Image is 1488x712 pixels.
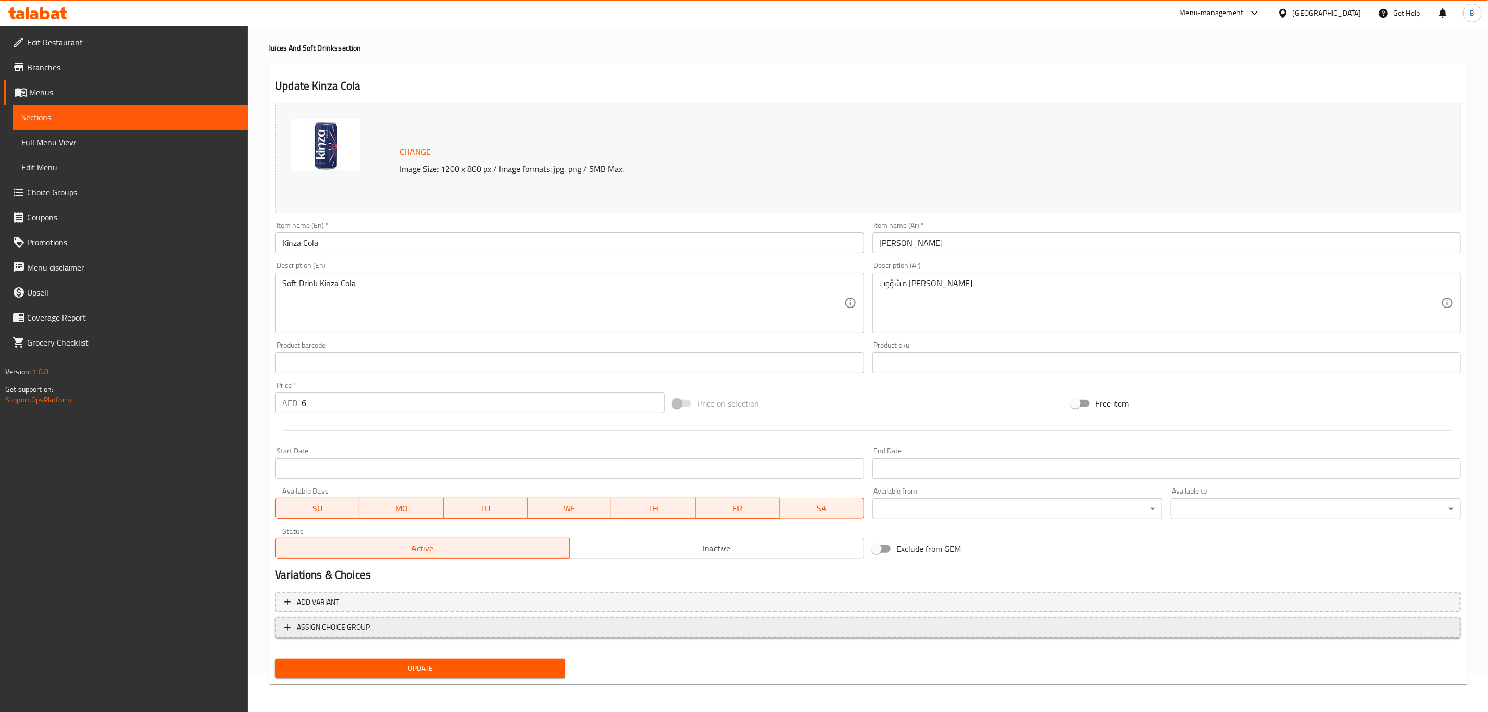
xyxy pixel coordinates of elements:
span: Free item [1096,397,1129,410]
span: MO [364,501,439,516]
span: ASSIGN CHOICE GROUP [297,621,370,634]
a: Edit Restaurant [4,30,248,55]
button: Add variant [275,592,1461,613]
p: AED [282,397,297,409]
span: Version: [5,365,31,378]
input: Please enter product barcode [275,352,864,373]
a: Edit Menu [13,155,248,180]
input: Enter name En [275,232,864,253]
a: Menus [4,80,248,105]
a: Coverage Report [4,305,248,330]
span: Promotions [27,236,240,249]
a: Choice Groups [4,180,248,205]
span: FR [700,501,776,516]
button: Active [275,538,570,559]
div: ​ [872,498,1162,519]
span: Menu disclaimer [27,261,240,274]
textarea: Soft Drink Kinza Cola [282,278,844,328]
span: TU [448,501,523,516]
textarea: مشؤوب [PERSON_NAME] [880,278,1441,328]
span: Coverage Report [27,311,240,324]
span: Full Menu View [21,136,240,149]
button: Update [275,659,565,678]
span: Change [399,144,431,159]
a: Coupons [4,205,248,230]
span: Inactive [574,541,860,556]
div: [GEOGRAPHIC_DATA] [1293,7,1361,19]
span: 1.0.0 [32,365,48,378]
span: Grocery Checklist [27,336,240,349]
span: B [1470,7,1474,19]
a: Promotions [4,230,248,255]
span: SA [784,501,859,516]
button: SA [780,498,864,519]
span: Get support on: [5,383,53,396]
span: TH [616,501,691,516]
span: Edit Menu [21,161,240,174]
input: Please enter price [302,392,665,413]
a: Branches [4,55,248,80]
img: mmw_638842912658948667 [291,119,360,171]
span: Sections [21,111,240,124]
span: Add variant [297,596,339,609]
button: SU [275,498,359,519]
span: Active [280,541,566,556]
input: Please enter product sku [872,352,1461,373]
div: Menu-management [1180,7,1244,19]
span: Menus [29,86,240,99]
a: Upsell [4,280,248,305]
span: Choice Groups [27,186,240,199]
p: Image Size: 1200 x 800 px / Image formats: jpg, png / 5MB Max. [395,163,1260,175]
h4: Juices And Soft Drinks section [269,43,1467,53]
span: Edit Restaurant [27,36,240,48]
span: Coupons [27,211,240,224]
button: TU [444,498,528,519]
a: Support.OpsPlatform [5,393,71,407]
a: Full Menu View [13,130,248,155]
span: Price on selection [697,397,759,410]
a: Grocery Checklist [4,330,248,355]
button: WE [528,498,611,519]
button: Change [395,141,435,163]
a: Menu disclaimer [4,255,248,280]
button: Inactive [569,538,864,559]
span: SU [280,501,355,516]
button: TH [611,498,695,519]
span: Upsell [27,286,240,299]
button: FR [696,498,780,519]
span: Exclude from GEM [897,543,961,555]
span: Update [283,662,557,675]
h2: Variations & Choices [275,567,1461,583]
span: WE [532,501,607,516]
input: Enter name Ar [872,232,1461,253]
a: Sections [13,105,248,130]
div: ​ [1171,498,1461,519]
span: Branches [27,61,240,73]
button: MO [359,498,443,519]
button: ASSIGN CHOICE GROUP [275,617,1461,638]
h2: Update Kinza Cola [275,78,1461,94]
